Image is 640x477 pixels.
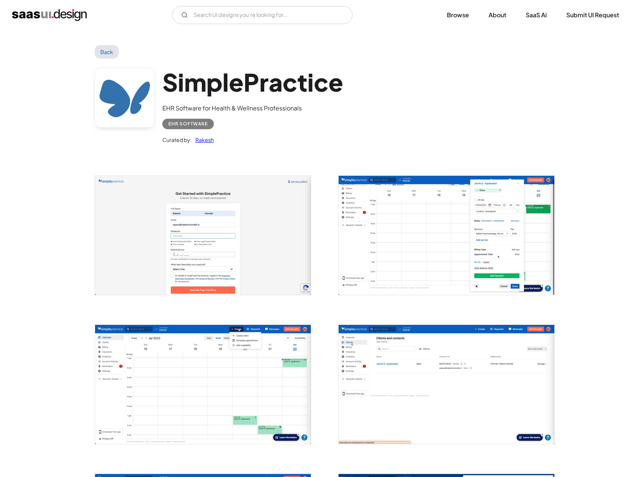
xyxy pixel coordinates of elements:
a: Back [95,45,119,59]
img: 64cf8bb4edbdf8e6140aa626_SimplePractice%20-%20EHR%20Software%20for%20Health%20%26%20Wellness%20Pr... [95,325,311,444]
img: 64cf8bb3d3768d39b7372c73_SimplePractice%20-%20EHR%20Software%20for%20Health%20%26%20Wellness%20Pr... [95,176,311,295]
a: About [480,7,515,23]
a: open lightbox [339,325,554,444]
img: 64cf8bb33c44d20355dfdb69_SimplePractice%20-%20EHR%20Software%20for%20Health%20%26%20Wellness%20Pr... [339,325,554,444]
a: SaaS Ai [517,7,556,23]
a: Browse [438,7,478,23]
img: 64cf8bb462f87a603343e167_SimplePractice%20-%20EHR%20Software%20for%20Health%20%26%20Wellness%20Pr... [339,176,554,295]
a: open lightbox [95,176,311,295]
div: Curated by: [162,135,192,144]
h1: SimplePractice [162,68,343,97]
a: home [12,9,87,21]
a: open lightbox [339,176,554,295]
a: open lightbox [95,325,311,444]
form: Email Form [172,6,353,24]
a: Rakesh [192,135,214,144]
a: Submit UI Request [557,7,628,23]
div: EHR Software [168,119,208,128]
input: Search UI designs you're looking for... [172,6,353,24]
div: EHR Software for Health & Wellness Professionals [162,104,343,113]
